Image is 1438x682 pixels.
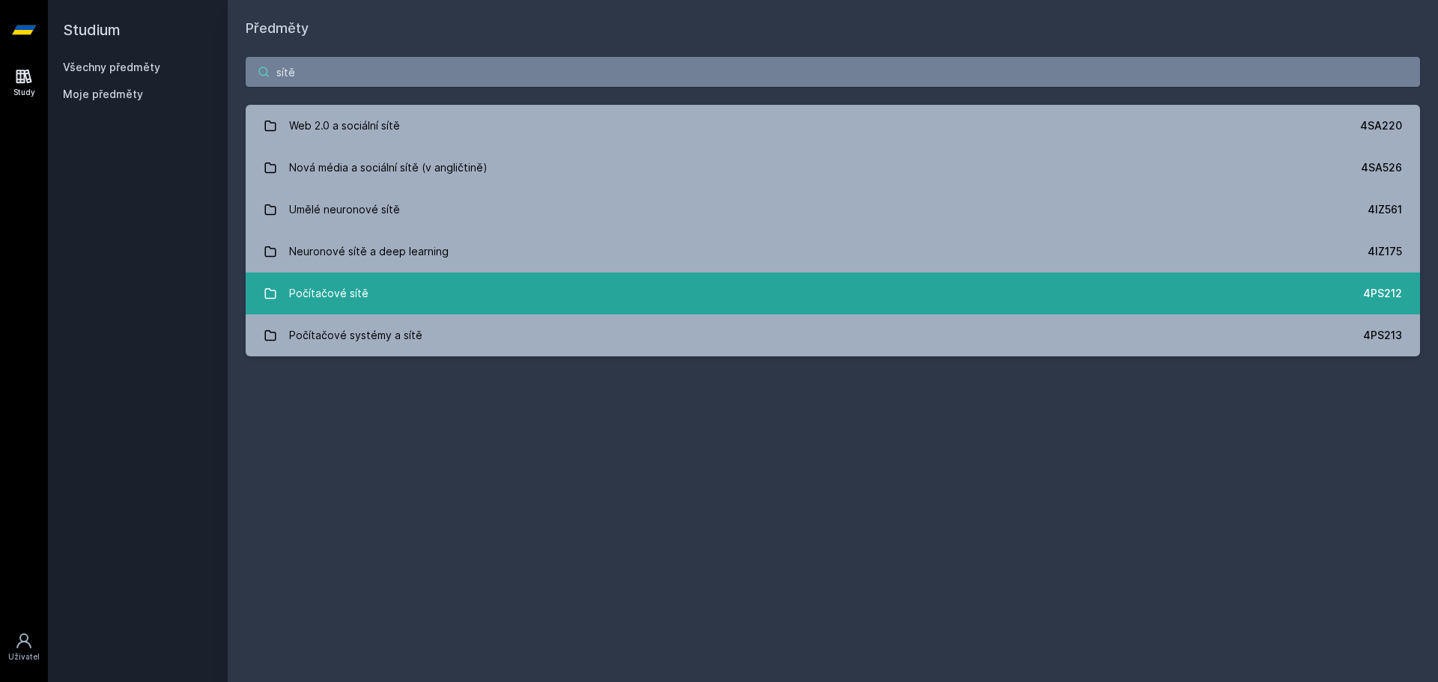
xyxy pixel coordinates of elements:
div: Počítačové sítě [289,278,368,308]
div: 4PS212 [1363,286,1402,301]
div: Neuronové sítě a deep learning [289,237,449,267]
a: Nová média a sociální sítě (v angličtině) 4SA526 [246,147,1420,189]
div: 4IZ561 [1368,202,1402,217]
div: Počítačové systémy a sítě [289,320,422,350]
a: Web 2.0 a sociální sítě 4SA220 [246,105,1420,147]
div: Study [13,87,35,98]
a: Uživatel [3,624,45,670]
input: Název nebo ident předmětu… [246,57,1420,87]
span: Moje předměty [63,87,143,102]
div: Nová média a sociální sítě (v angličtině) [289,153,488,183]
div: 4SA526 [1361,160,1402,175]
h1: Předměty [246,18,1420,39]
div: Uživatel [8,651,40,663]
a: Neuronové sítě a deep learning 4IZ175 [246,231,1420,273]
a: Umělé neuronové sítě 4IZ561 [246,189,1420,231]
div: 4PS213 [1363,328,1402,343]
a: Study [3,60,45,106]
div: Umělé neuronové sítě [289,195,400,225]
a: Počítačové sítě 4PS212 [246,273,1420,314]
div: 4IZ175 [1368,244,1402,259]
a: Počítačové systémy a sítě 4PS213 [246,314,1420,356]
div: Web 2.0 a sociální sítě [289,111,400,141]
a: Všechny předměty [63,61,160,73]
div: 4SA220 [1360,118,1402,133]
